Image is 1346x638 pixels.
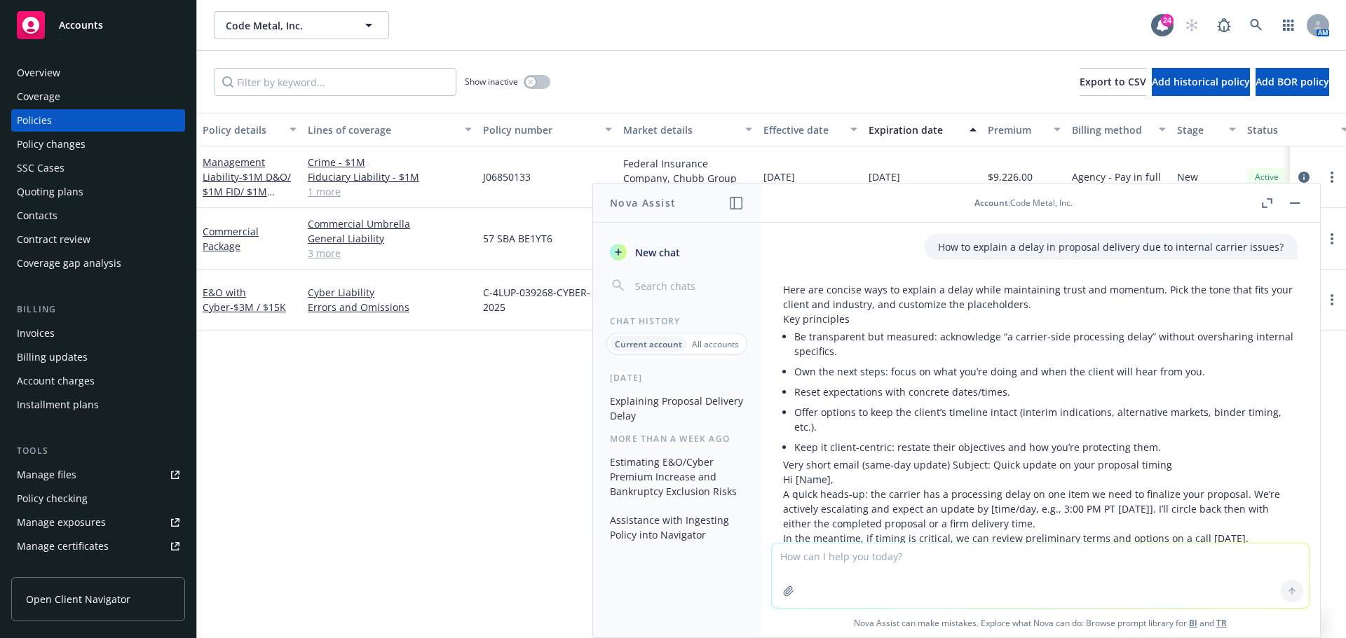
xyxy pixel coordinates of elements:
span: New chat [632,245,680,260]
p: Current account [615,338,682,350]
p: How to explain a delay in proposal delivery due to internal carrier issues? [938,240,1284,254]
button: Policy details [197,113,302,146]
span: - $1M D&O/ $1M FID/ $1M Crime [203,170,291,213]
button: Policy number [477,113,618,146]
a: Policies [11,109,185,132]
span: Agency - Pay in full [1072,169,1161,184]
div: More than a week ago [593,433,761,445]
a: SSC Cases [11,157,185,179]
a: Contract review [11,228,185,251]
a: Policy checking [11,487,185,510]
a: Search [1242,11,1270,39]
div: Chat History [593,315,761,327]
h1: Nova Assist [610,195,676,210]
span: Add BOR policy [1256,75,1329,88]
p: Here are concise ways to explain a delay while maintaining trust and momentum. Pick the tone that... [783,282,1298,312]
span: Code Metal, Inc. [226,18,347,33]
a: Commercial Umbrella [308,216,472,231]
a: Manage claims [11,559,185,581]
button: Explaining Proposal Delivery Delay [604,389,749,427]
div: Stage [1177,123,1221,137]
a: Manage certificates [11,535,185,557]
span: Active [1253,171,1281,183]
div: Premium [988,123,1045,137]
div: [DATE] [593,372,761,384]
div: Coverage [17,85,60,108]
div: Quoting plans [17,181,83,203]
div: Contacts [17,204,57,227]
p: All accounts [692,338,739,350]
li: Offer options to keep the client’s timeline intact (interim indications, alternative markets, bin... [794,402,1298,437]
div: Manage exposures [17,511,106,534]
div: 24 [1161,13,1174,26]
a: more [1324,291,1340,308]
div: Billing method [1072,123,1150,137]
button: Effective date [758,113,863,146]
div: Market details [623,123,737,137]
div: Installment plans [17,394,99,416]
button: Expiration date [863,113,982,146]
div: Account charges [17,370,95,392]
span: Show inactive [465,76,518,88]
a: E&O with Cyber [203,286,286,314]
a: Cyber Liability [308,285,472,300]
span: New [1177,169,1198,184]
button: Lines of coverage [302,113,477,146]
span: [DATE] [869,169,900,184]
a: Accounts [11,6,185,45]
a: Coverage [11,85,185,108]
div: Contract review [17,228,90,251]
div: Policy number [483,123,597,137]
li: Own the next steps: focus on what you’re doing and when the client will hear from you. [794,361,1298,382]
p: Very short email (same‑day update) Subject: Quick update on your proposal timing [783,457,1298,472]
div: Tools [11,444,185,458]
div: Manage claims [17,559,88,581]
div: Policy checking [17,487,88,510]
div: Effective date [763,123,842,137]
div: : Code Metal, Inc. [974,197,1073,209]
button: Code Metal, Inc. [214,11,389,39]
button: Market details [618,113,758,146]
a: Commercial Package [203,225,259,253]
a: Contacts [11,204,185,227]
p: Key principles [783,312,1298,326]
a: Installment plans [11,394,185,416]
a: Manage files [11,464,185,486]
a: Errors and Omissions [308,300,472,314]
a: Manage exposures [11,511,185,534]
a: Account charges [11,370,185,392]
a: 1 more [308,184,472,199]
input: Filter by keyword... [214,68,456,96]
div: Lines of coverage [308,123,456,137]
a: Fiduciary Liability - $1M [308,169,472,184]
a: more [1324,230,1340,247]
a: Start snowing [1178,11,1206,39]
button: New chat [604,240,749,265]
span: $9,226.00 [988,169,1033,184]
span: Nova Assist can make mistakes. Explore what Nova can do: Browse prompt library for and [766,609,1314,637]
a: 3 more [308,246,472,261]
p: Hi [Name], A quick heads‑up: the carrier has a processing delay on one item we need to finalize y... [783,472,1298,575]
button: Billing method [1066,113,1171,146]
a: TR [1216,617,1227,629]
a: Crime - $1M [308,155,472,169]
a: Overview [11,62,185,84]
span: C-4LUP-039268-CYBER-2025 [483,285,612,314]
input: Search chats [632,276,744,296]
span: 57 SBA BE1YT6 [483,231,552,246]
div: Manage files [17,464,76,486]
div: Policy details [203,123,281,137]
div: Coverage gap analysis [17,252,121,275]
div: SSC Cases [17,157,64,179]
span: Open Client Navigator [26,592,130,606]
div: Policy changes [17,133,86,155]
div: Manage certificates [17,535,109,557]
button: Assistance with Ingesting Policy into Navigator [604,508,749,546]
span: [DATE] [763,169,795,184]
button: Add BOR policy [1256,68,1329,96]
span: J06850133 [483,169,531,184]
a: more [1324,169,1340,186]
a: Policy changes [11,133,185,155]
a: Quoting plans [11,181,185,203]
